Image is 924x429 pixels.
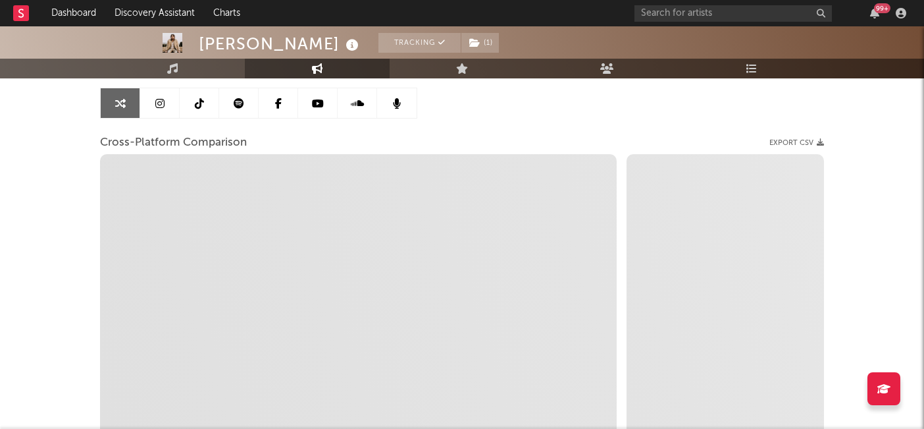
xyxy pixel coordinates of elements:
[769,139,824,147] button: Export CSV
[378,33,461,53] button: Tracking
[461,33,499,53] button: (1)
[874,3,890,13] div: 99 +
[870,8,879,18] button: 99+
[199,33,362,55] div: [PERSON_NAME]
[100,135,247,151] span: Cross-Platform Comparison
[461,33,500,53] span: ( 1 )
[634,5,832,22] input: Search for artists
